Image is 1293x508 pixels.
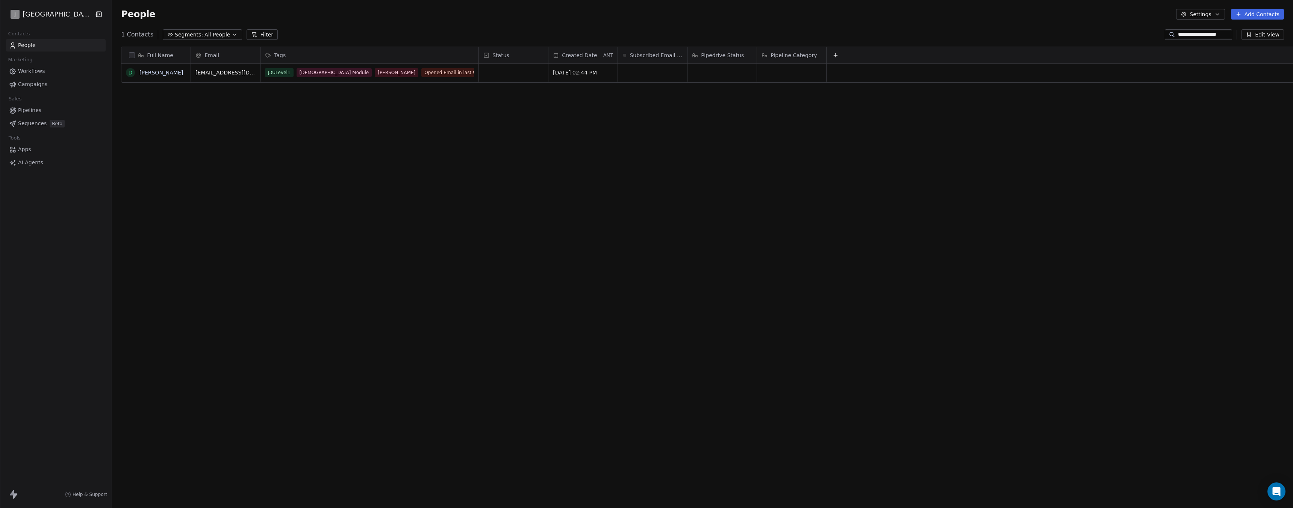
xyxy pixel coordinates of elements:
[6,65,106,77] a: Workflows
[204,31,230,39] span: All People
[5,28,33,39] span: Contacts
[247,29,278,40] button: Filter
[1267,482,1285,500] div: Open Intercom Messenger
[757,47,826,63] div: Pipeline Category
[18,120,47,127] span: Sequences
[195,69,256,76] span: [EMAIL_ADDRESS][DOMAIN_NAME]
[65,491,107,497] a: Help & Support
[492,52,509,59] span: Status
[14,11,16,18] span: J
[18,106,41,114] span: Pipelines
[121,64,191,476] div: grid
[553,69,613,76] span: [DATE] 02:44 PM
[687,47,757,63] div: Pipedrive Status
[175,31,203,39] span: Segments:
[121,47,191,63] div: Full Name
[701,52,744,59] span: Pipedrive Status
[1242,29,1284,40] button: Edit View
[548,47,618,63] div: Created DateAMT
[73,491,107,497] span: Help & Support
[147,52,173,59] span: Full Name
[50,120,65,127] span: Beta
[422,68,514,77] span: Opened Email in last 90 days - [DATE]
[6,143,106,156] a: Apps
[6,117,106,130] a: SequencesBeta
[18,146,31,153] span: Apps
[5,54,36,65] span: Marketing
[1176,9,1225,20] button: Settings
[9,8,88,21] button: J[GEOGRAPHIC_DATA]
[129,69,133,77] div: D
[204,52,219,59] span: Email
[630,52,683,59] span: Subscribed Email Categories
[1231,9,1284,20] button: Add Contacts
[6,104,106,117] a: Pipelines
[18,67,45,75] span: Workflows
[479,47,548,63] div: Status
[139,70,183,76] a: [PERSON_NAME]
[6,78,106,91] a: Campaigns
[618,47,687,63] div: Subscribed Email Categories
[18,80,47,88] span: Campaigns
[121,9,155,20] span: People
[771,52,817,59] span: Pipeline Category
[375,68,418,77] span: [PERSON_NAME]
[6,156,106,169] a: AI Agents
[274,52,286,59] span: Tags
[297,68,372,77] span: [DEMOGRAPHIC_DATA] Module
[5,132,24,144] span: Tools
[18,41,36,49] span: People
[5,93,25,105] span: Sales
[23,9,91,19] span: [GEOGRAPHIC_DATA]
[18,159,43,167] span: AI Agents
[6,39,106,52] a: People
[121,30,153,39] span: 1 Contacts
[562,52,597,59] span: Created Date
[265,68,294,77] span: J3ULevel1
[191,47,260,63] div: Email
[260,47,478,63] div: Tags
[603,52,613,58] span: AMT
